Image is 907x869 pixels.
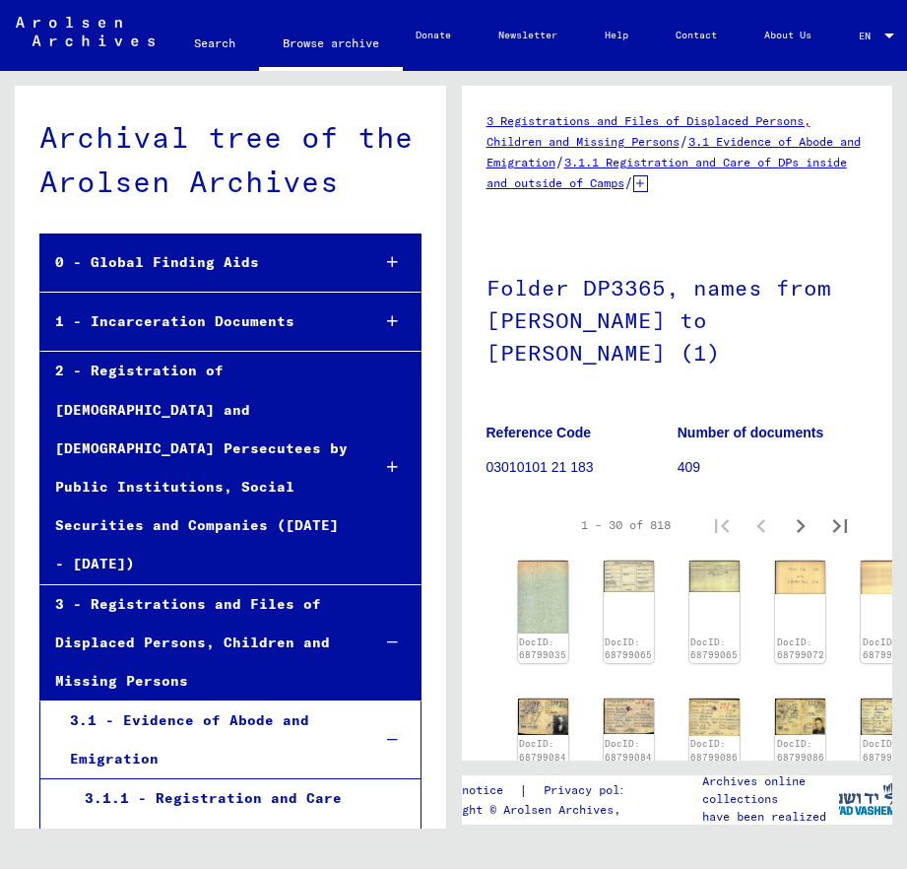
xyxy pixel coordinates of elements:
p: have been realized in partnership with [702,808,838,843]
img: 001.jpg [518,699,568,734]
h1: Folder DP3365, names from [PERSON_NAME] to [PERSON_NAME] (1) [486,242,869,394]
span: / [555,153,564,170]
a: DocID: 68799086 [777,738,824,763]
p: 03010101 21 183 [486,457,677,478]
div: 0 - Global Finding Aids [40,243,355,282]
a: Help [581,12,652,59]
b: Reference Code [486,425,592,440]
a: Privacy policy [528,780,664,801]
a: Search [170,20,259,67]
p: The Arolsen Archives online collections [702,755,838,808]
div: 3.1 - Evidence of Abode and Emigration [55,702,356,778]
a: DocID: 68799084 [519,738,566,763]
a: 3 Registrations and Files of Displaced Persons, Children and Missing Persons [486,113,810,149]
a: About Us [741,12,835,59]
a: DocID: 68799084 [605,738,652,763]
p: 409 [678,457,868,478]
img: 001.jpg [775,561,825,594]
p: Copyright © Arolsen Archives, 2021 [421,801,664,819]
button: Previous page [742,505,781,545]
div: 3 - Registrations and Files of Displaced Persons, Children and Missing Persons [40,585,355,702]
a: DocID: 68799065 [690,636,738,661]
div: 1 - Incarceration Documents [40,302,355,341]
span: EN [859,31,880,41]
button: First page [702,505,742,545]
div: 2 - Registration of [DEMOGRAPHIC_DATA] and [DEMOGRAPHIC_DATA] Persecutees by Public Institutions,... [40,352,355,583]
a: DocID: 68799065 [605,636,652,661]
a: DocID: 68799035 [519,636,566,661]
span: / [680,132,688,150]
div: Archival tree of the Arolsen Archives [39,115,421,204]
div: 1 – 30 of 818 [581,516,671,534]
a: DocID: 68799086 [690,738,738,763]
button: Next page [781,505,820,545]
img: yv_logo.png [829,774,903,824]
img: 001.jpg [604,561,654,592]
img: 002.jpg [604,699,654,734]
a: DocID: 68799072 [777,636,824,661]
div: | [421,780,664,801]
img: 002.jpg [689,561,740,592]
a: Legal notice [421,780,519,801]
img: 001.jpg [689,699,740,735]
a: 3.1.1 Registration and Care of DPs inside and outside of Camps [486,155,847,190]
a: Browse archive [259,20,403,71]
a: Contact [652,12,741,59]
img: Arolsen_neg.svg [16,17,155,46]
span: / [624,173,633,191]
img: 002.jpg [775,699,825,735]
a: Newsletter [475,12,581,59]
b: Number of documents [678,425,824,440]
a: Donate [392,12,475,59]
button: Last page [820,505,860,545]
img: 002.jpg [518,561,568,634]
